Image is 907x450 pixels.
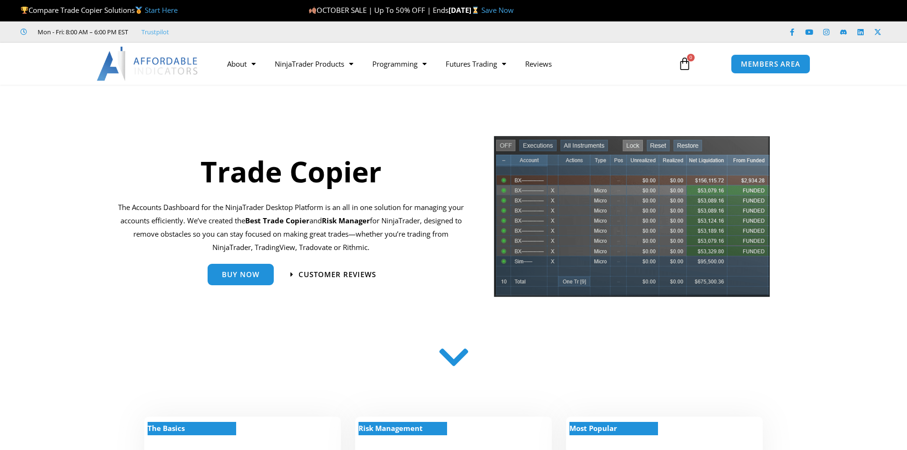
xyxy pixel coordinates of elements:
[141,26,169,38] a: Trustpilot
[135,7,142,14] img: 🥇
[472,7,479,14] img: ⌛
[97,47,199,81] img: LogoAI | Affordable Indicators – NinjaTrader
[436,53,516,75] a: Futures Trading
[118,201,464,254] p: The Accounts Dashboard for the NinjaTrader Desktop Platform is an all in one solution for managin...
[309,5,449,15] span: OCTOBER SALE | Up To 50% OFF | Ends
[208,264,274,285] a: Buy Now
[481,5,514,15] a: Save Now
[20,5,178,15] span: Compare Trade Copier Solutions
[569,423,617,433] strong: Most Popular
[145,5,178,15] a: Start Here
[218,53,667,75] nav: Menu
[516,53,561,75] a: Reviews
[309,7,316,14] img: 🍂
[731,54,810,74] a: MEMBERS AREA
[741,60,800,68] span: MEMBERS AREA
[493,135,771,305] img: tradecopier | Affordable Indicators – NinjaTrader
[687,54,695,61] span: 0
[222,271,259,278] span: Buy Now
[359,423,423,433] strong: Risk Management
[265,53,363,75] a: NinjaTrader Products
[290,271,376,278] a: Customer Reviews
[664,50,706,78] a: 0
[322,216,370,225] strong: Risk Manager
[449,5,481,15] strong: [DATE]
[35,26,128,38] span: Mon - Fri: 8:00 AM – 6:00 PM EST
[21,7,28,14] img: 🏆
[363,53,436,75] a: Programming
[245,216,309,225] b: Best Trade Copier
[148,423,185,433] strong: The Basics
[299,271,376,278] span: Customer Reviews
[118,151,464,191] h1: Trade Copier
[218,53,265,75] a: About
